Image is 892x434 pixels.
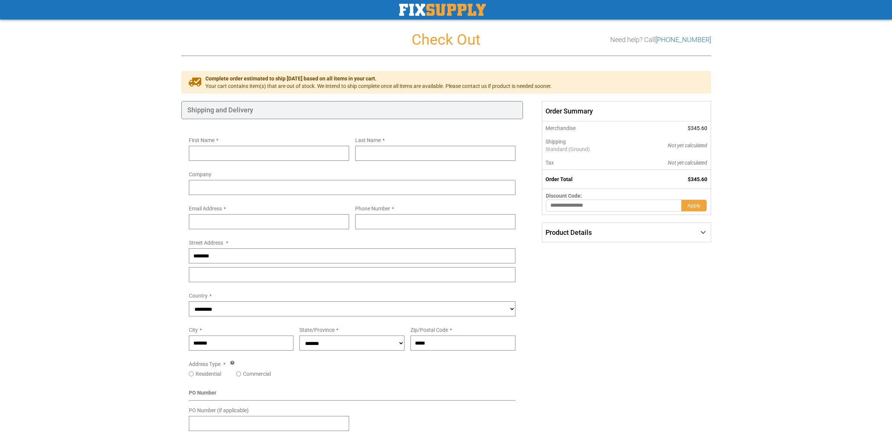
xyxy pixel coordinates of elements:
[542,101,711,121] span: Order Summary
[668,160,707,166] span: Not yet calculated
[189,171,211,177] span: Company
[546,176,573,182] strong: Order Total
[189,389,516,401] div: PO Number
[546,228,592,236] span: Product Details
[205,75,552,82] span: Complete order estimated to ship [DATE] based on all items in your cart.
[546,193,582,199] span: Discount Code:
[410,327,448,333] span: Zip/Postal Code
[687,203,701,209] span: Apply
[681,200,707,212] button: Apply
[189,407,249,413] span: PO Number (if applicable)
[243,370,271,378] label: Commercial
[688,125,707,131] span: $345.60
[542,121,631,135] th: Merchandise
[399,4,486,16] a: store logo
[688,176,707,182] span: $345.60
[181,32,711,48] h1: Check Out
[189,206,222,212] span: Email Address
[189,137,214,143] span: First Name
[399,4,486,16] img: Fix Industrial Supply
[546,139,566,145] span: Shipping
[355,206,390,212] span: Phone Number
[205,82,552,90] span: Your cart contains item(s) that are out of stock. We intend to ship complete once all items are a...
[546,145,627,153] span: Standard (Ground)
[189,361,220,367] span: Address Type
[610,36,711,44] h3: Need help? Call
[196,370,221,378] label: Residential
[189,327,198,333] span: City
[181,101,523,119] div: Shipping and Delivery
[355,137,381,143] span: Last Name
[668,142,707,148] span: Not yet calculated
[189,293,208,299] span: Country
[189,240,223,246] span: Street Address
[655,36,711,44] a: [PHONE_NUMBER]
[542,156,631,170] th: Tax
[299,327,334,333] span: State/Province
